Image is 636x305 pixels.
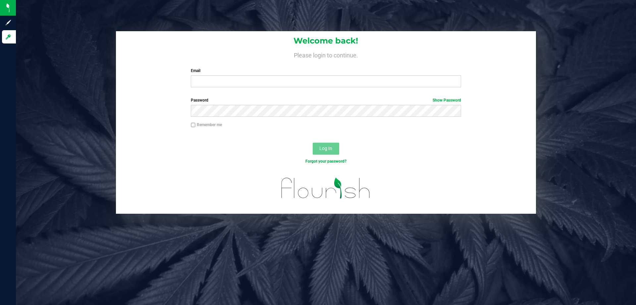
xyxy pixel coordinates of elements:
[273,171,378,205] img: flourish_logo.svg
[191,68,461,74] label: Email
[191,123,195,127] input: Remember me
[191,98,208,103] span: Password
[305,159,346,164] a: Forgot your password?
[433,98,461,103] a: Show Password
[116,50,536,58] h4: Please login to continue.
[116,37,536,45] h1: Welcome back!
[5,34,12,40] inline-svg: Log in
[319,146,332,151] span: Log In
[191,122,222,128] label: Remember me
[313,143,339,155] button: Log In
[5,19,12,26] inline-svg: Sign up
